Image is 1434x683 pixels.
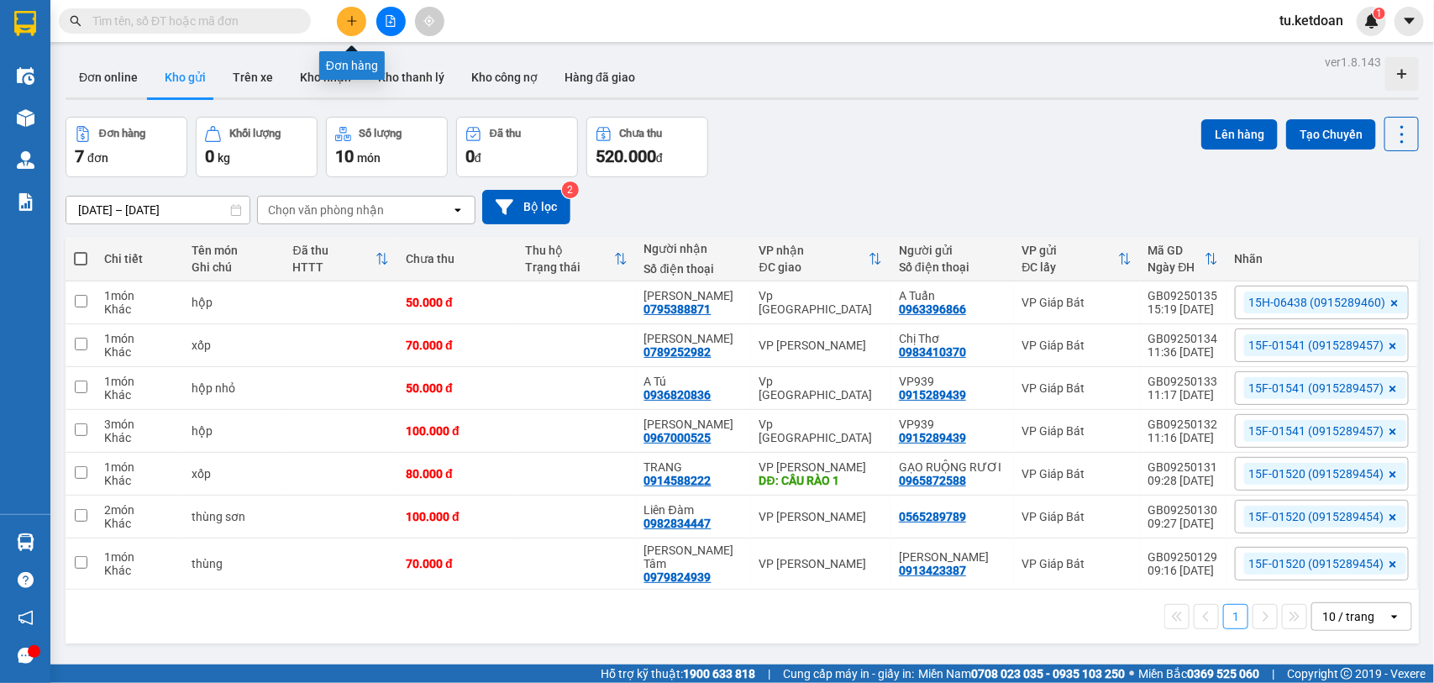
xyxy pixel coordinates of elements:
[899,418,1006,431] div: VP939
[229,128,281,139] div: Khối lượng
[268,202,384,218] div: Chọn văn phòng nhận
[644,517,712,530] div: 0982834447
[1388,610,1401,623] svg: open
[104,503,175,517] div: 2 món
[517,237,636,281] th: Toggle SortBy
[1022,510,1132,523] div: VP Giáp Bát
[75,146,84,166] span: 7
[1272,665,1274,683] span: |
[192,424,276,438] div: hộp
[218,151,230,165] span: kg
[1249,295,1386,310] span: 15H-06438 (0915289460)
[18,572,34,588] span: question-circle
[192,381,276,395] div: hộp nhỏ
[644,302,712,316] div: 0795388871
[1014,237,1140,281] th: Toggle SortBy
[192,467,276,481] div: xốp
[759,418,882,444] div: Vp [GEOGRAPHIC_DATA]
[918,665,1125,683] span: Miền Nam
[192,510,276,523] div: thùng sơn
[644,570,712,584] div: 0979824939
[87,151,108,165] span: đơn
[759,375,882,402] div: Vp [GEOGRAPHIC_DATA]
[99,128,145,139] div: Đơn hàng
[1249,338,1384,353] span: 15F-01541 (0915289457)
[17,193,34,211] img: solution-icon
[899,460,1006,474] div: GẠO RUỘNG RƯƠI
[104,550,175,564] div: 1 món
[1395,7,1424,36] button: caret-down
[644,388,712,402] div: 0936820836
[151,57,219,97] button: Kho gửi
[17,67,34,85] img: warehouse-icon
[899,260,1006,274] div: Số điện thoại
[759,474,882,487] div: DĐ: CẦU RÀO 1
[899,302,966,316] div: 0963396866
[69,96,154,132] strong: PHIẾU GỬI HÀNG
[1148,460,1218,474] div: GB09250131
[17,109,34,127] img: warehouse-icon
[644,503,743,517] div: Liên Đàm
[14,11,36,36] img: logo-vxr
[644,345,712,359] div: 0789252982
[172,57,258,75] span: GB09250135
[357,151,381,165] span: món
[456,117,578,177] button: Đã thu0đ
[406,467,508,481] div: 80.000 đ
[104,460,175,474] div: 1 món
[192,339,276,352] div: xốp
[92,12,291,30] input: Tìm tên, số ĐT hoặc mã đơn
[551,57,649,97] button: Hàng đã giao
[1148,418,1218,431] div: GB09250132
[1140,237,1227,281] th: Toggle SortBy
[406,557,508,570] div: 70.000 đ
[899,474,966,487] div: 0965872588
[759,260,869,274] div: ĐC giao
[18,610,34,626] span: notification
[192,296,276,309] div: hộp
[644,262,743,276] div: Số điện thoại
[899,550,1006,564] div: Ngọc Ánh
[1266,10,1357,31] span: tu.ketdoan
[192,260,276,274] div: Ghi chú
[1148,517,1218,530] div: 09:27 [DATE]
[644,289,743,302] div: Hồng Hà
[104,418,175,431] div: 3 món
[644,242,743,255] div: Người nhận
[1402,13,1417,29] span: caret-down
[596,146,656,166] span: 520.000
[601,665,755,683] span: Hỗ trợ kỹ thuật:
[360,128,402,139] div: Số lượng
[104,474,175,487] div: Khác
[1374,8,1385,19] sup: 1
[423,15,435,27] span: aim
[1201,119,1278,150] button: Lên hàng
[104,302,175,316] div: Khác
[759,244,869,257] div: VP nhận
[406,381,508,395] div: 50.000 đ
[52,80,170,92] span: 15H-06438 (0915289460)
[525,260,614,274] div: Trạng thái
[971,667,1125,680] strong: 0708 023 035 - 0935 103 250
[899,332,1006,345] div: Chị Thơ
[335,146,354,166] span: 10
[54,34,169,60] span: Số 939 Giải Phóng (Đối diện Ga Giáp Bát)
[490,128,521,139] div: Đã thu
[1148,289,1218,302] div: GB09250135
[104,252,175,265] div: Chi tiết
[899,564,966,577] div: 0913423387
[1325,53,1381,71] div: ver 1.8.143
[70,15,81,27] span: search
[1286,119,1376,150] button: Tạo Chuyến
[1129,670,1134,677] span: ⚪️
[1322,608,1374,625] div: 10 / trang
[1022,296,1132,309] div: VP Giáp Bát
[1138,665,1259,683] span: Miền Bắc
[104,345,175,359] div: Khác
[562,181,579,198] sup: 2
[1148,375,1218,388] div: GB09250133
[783,665,914,683] span: Cung cấp máy in - giấy in:
[1223,604,1248,629] button: 1
[285,237,398,281] th: Toggle SortBy
[104,431,175,444] div: Khác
